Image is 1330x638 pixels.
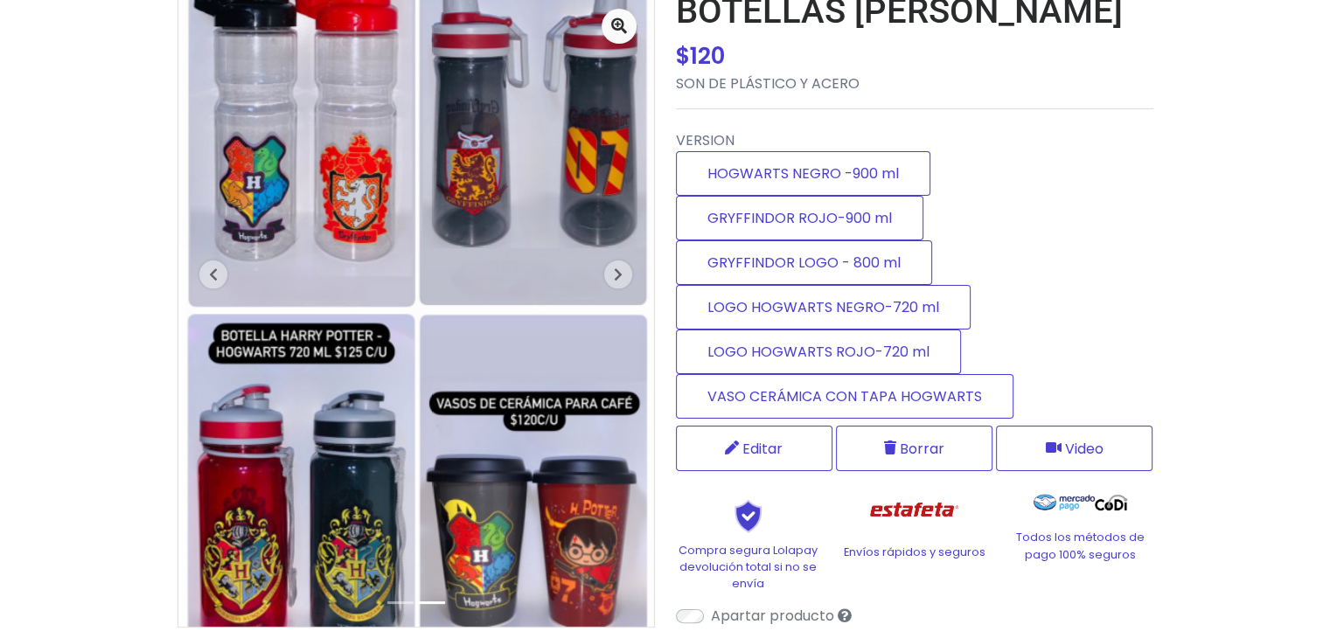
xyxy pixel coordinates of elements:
[676,39,1153,73] div: $
[996,426,1152,471] button: Video
[676,123,1153,426] div: VERSION
[676,329,961,374] label: LOGO HOGWARTS ROJO-720 ml
[1095,485,1127,520] img: Codi Logo
[676,151,930,196] label: HOGWARTS NEGRO -900 ml
[676,374,1013,419] label: VASO CERÁMICA CON TAPA HOGWARTS
[742,438,783,460] span: Editar
[676,196,923,240] label: GRYFFINDOR ROJO-900 ml
[676,73,1153,94] p: SON DE PLÁSTICO Y ACERO
[1034,485,1096,520] img: Mercado Pago Logo
[900,438,944,460] span: Borrar
[842,544,987,560] p: Envíos rápidos y seguros
[838,608,852,622] i: Sólo tú verás el producto listado en tu tienda pero podrás venderlo si compartes su enlace directo
[676,542,821,593] p: Compra segura Lolapay devolución total si no se envía
[1008,529,1153,562] p: Todos los métodos de pago 100% seguros
[690,40,725,72] span: 120
[836,426,992,471] button: Borrar
[856,485,972,535] img: Estafeta Logo
[676,240,932,285] label: GRYFFINDOR LOGO - 800 ml
[711,606,834,627] label: Apartar producto
[705,499,792,532] img: Shield
[676,426,832,471] a: Editar
[676,285,971,329] label: LOGO HOGWARTS NEGRO-720 ml
[1065,438,1104,460] span: Video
